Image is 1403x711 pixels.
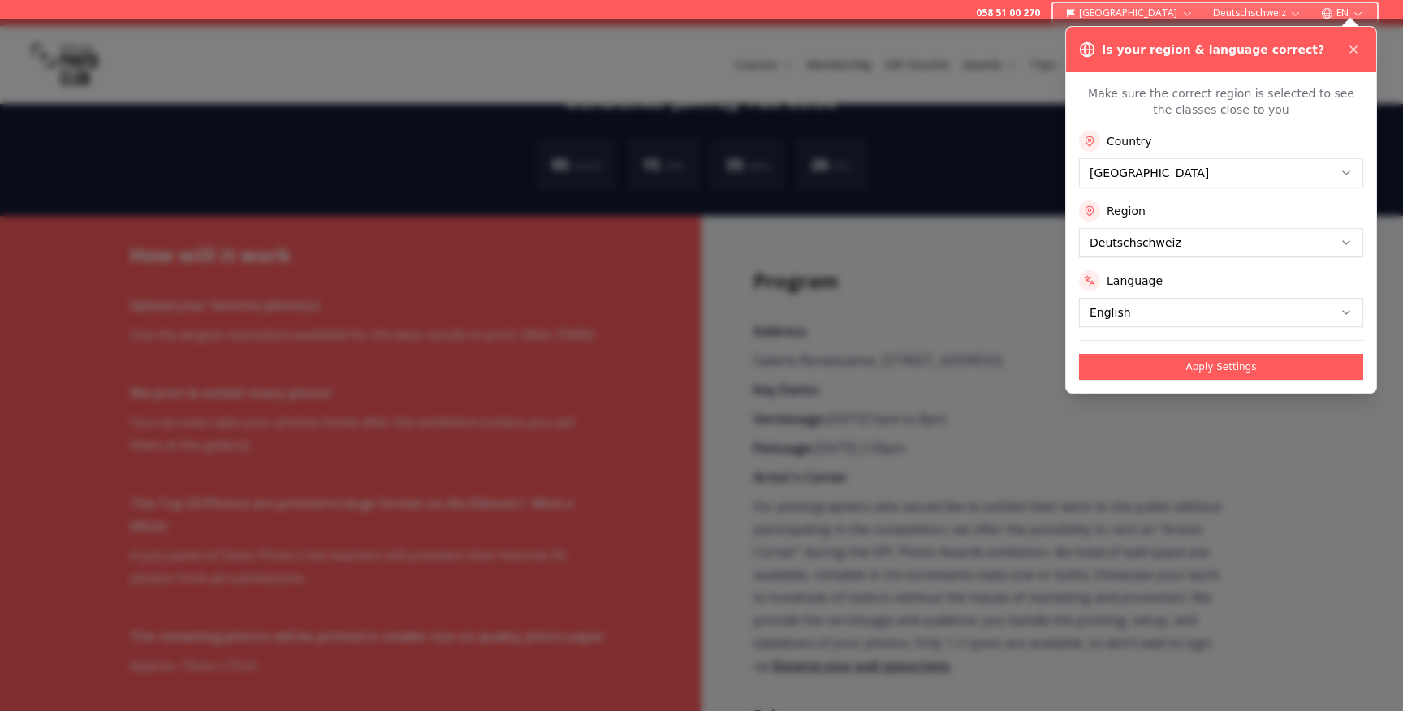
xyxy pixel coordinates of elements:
[976,6,1040,19] a: 058 51 00 270
[1107,203,1146,219] label: Region
[1079,354,1363,380] button: Apply Settings
[1315,3,1371,23] button: EN
[1107,273,1163,289] label: Language
[1079,85,1363,118] p: Make sure the correct region is selected to see the classes close to you
[1060,3,1200,23] button: [GEOGRAPHIC_DATA]
[1102,41,1324,58] h3: Is your region & language correct?
[1207,3,1308,23] button: Deutschschweiz
[1107,133,1152,149] label: Country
